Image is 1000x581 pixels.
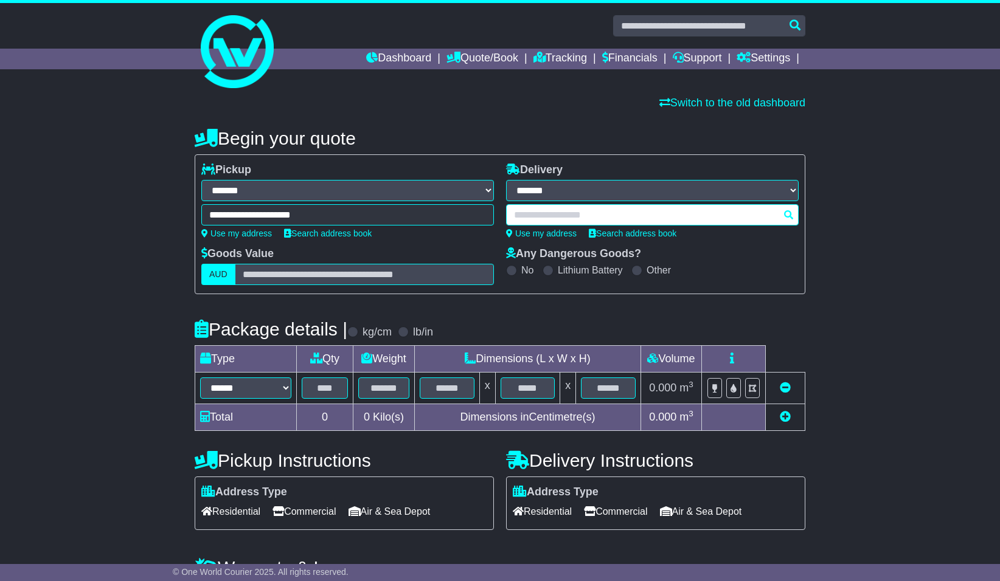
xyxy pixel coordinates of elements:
td: x [560,373,576,404]
a: Settings [737,49,790,69]
a: Search address book [284,229,372,238]
a: Remove this item [780,382,791,394]
a: Search address book [589,229,676,238]
label: lb/in [413,326,433,339]
a: Support [673,49,722,69]
span: m [679,382,693,394]
span: m [679,411,693,423]
span: Commercial [584,502,647,521]
td: 0 [297,404,353,431]
span: Air & Sea Depot [349,502,431,521]
a: Switch to the old dashboard [659,97,805,109]
td: Weight [353,346,415,373]
a: Quote/Book [446,49,518,69]
label: Delivery [506,163,563,177]
span: Commercial [273,502,336,521]
a: Use my address [506,229,577,238]
label: Goods Value [201,247,274,261]
span: © One World Courier 2025. All rights reserved. [173,567,349,577]
label: kg/cm [363,326,392,339]
label: Other [647,264,671,276]
a: Add new item [780,411,791,423]
sup: 3 [689,409,693,418]
label: Address Type [513,486,599,499]
span: Air & Sea Depot [660,502,742,521]
label: No [521,264,533,276]
td: Dimensions in Centimetre(s) [414,404,641,431]
h4: Package details | [195,319,347,339]
a: Tracking [533,49,587,69]
td: Total [195,404,297,431]
td: Type [195,346,297,373]
label: Lithium Battery [558,264,623,276]
span: 0.000 [649,411,676,423]
label: AUD [201,264,235,285]
span: Residential [201,502,260,521]
td: Kilo(s) [353,404,415,431]
td: Dimensions (L x W x H) [414,346,641,373]
a: Use my address [201,229,272,238]
td: Qty [297,346,353,373]
td: Volume [641,346,701,373]
label: Any Dangerous Goods? [506,247,641,261]
h4: Begin your quote [195,128,805,148]
typeahead: Please provide city [506,204,799,225]
a: Financials [602,49,658,69]
h4: Warranty & Insurance [195,557,805,577]
td: x [479,373,495,404]
label: Pickup [201,163,251,177]
label: Address Type [201,486,287,499]
span: 0 [364,411,370,423]
h4: Pickup Instructions [195,450,494,470]
span: 0.000 [649,382,676,394]
h4: Delivery Instructions [506,450,805,470]
sup: 3 [689,380,693,389]
span: Residential [513,502,572,521]
a: Dashboard [366,49,431,69]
